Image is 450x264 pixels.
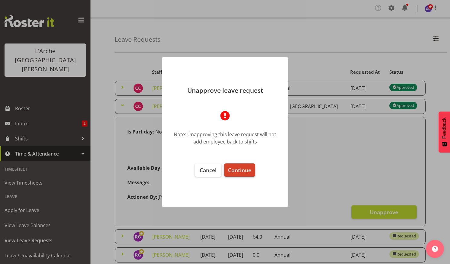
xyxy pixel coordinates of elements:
button: Cancel [195,163,221,177]
button: Continue [224,163,255,177]
button: Feedback - Show survey [439,111,450,153]
span: Continue [228,166,251,174]
p: Unapprove leave request [168,87,282,94]
div: Note: Unapproving this leave request will not add employee back to shifts [171,131,279,145]
img: help-xxl-2.png [432,246,438,252]
span: Cancel [200,166,217,174]
span: Feedback [442,118,447,139]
